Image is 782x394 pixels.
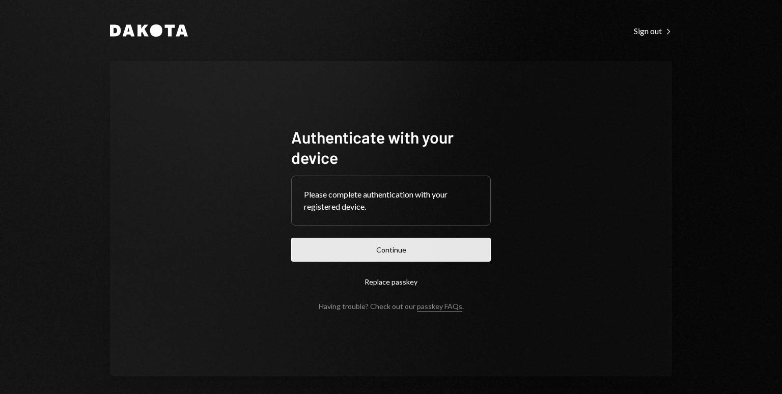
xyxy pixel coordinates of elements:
button: Replace passkey [291,270,491,294]
div: Please complete authentication with your registered device. [304,188,478,213]
a: passkey FAQs [417,302,462,312]
div: Having trouble? Check out our . [319,302,464,311]
button: Continue [291,238,491,262]
a: Sign out [634,25,672,36]
h1: Authenticate with your device [291,127,491,167]
div: Sign out [634,26,672,36]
